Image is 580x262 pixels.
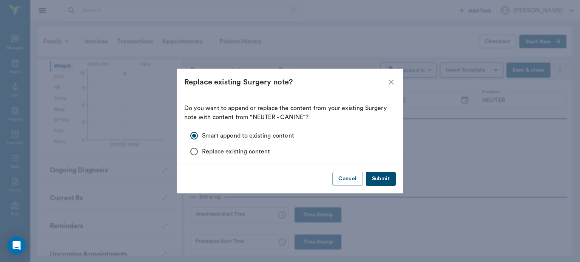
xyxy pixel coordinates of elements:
button: Cancel [332,172,362,186]
div: Replace existing Surgery note? [184,76,387,88]
div: option [190,128,396,159]
button: Submit [366,172,396,186]
span: Smart append to existing content [202,131,294,140]
div: Open Intercom Messenger [8,236,26,254]
div: Do you want to append or replace the content from your existing Surgery note with content from "N... [184,104,396,159]
button: close [387,78,396,87]
span: Replace existing content [202,147,270,156]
